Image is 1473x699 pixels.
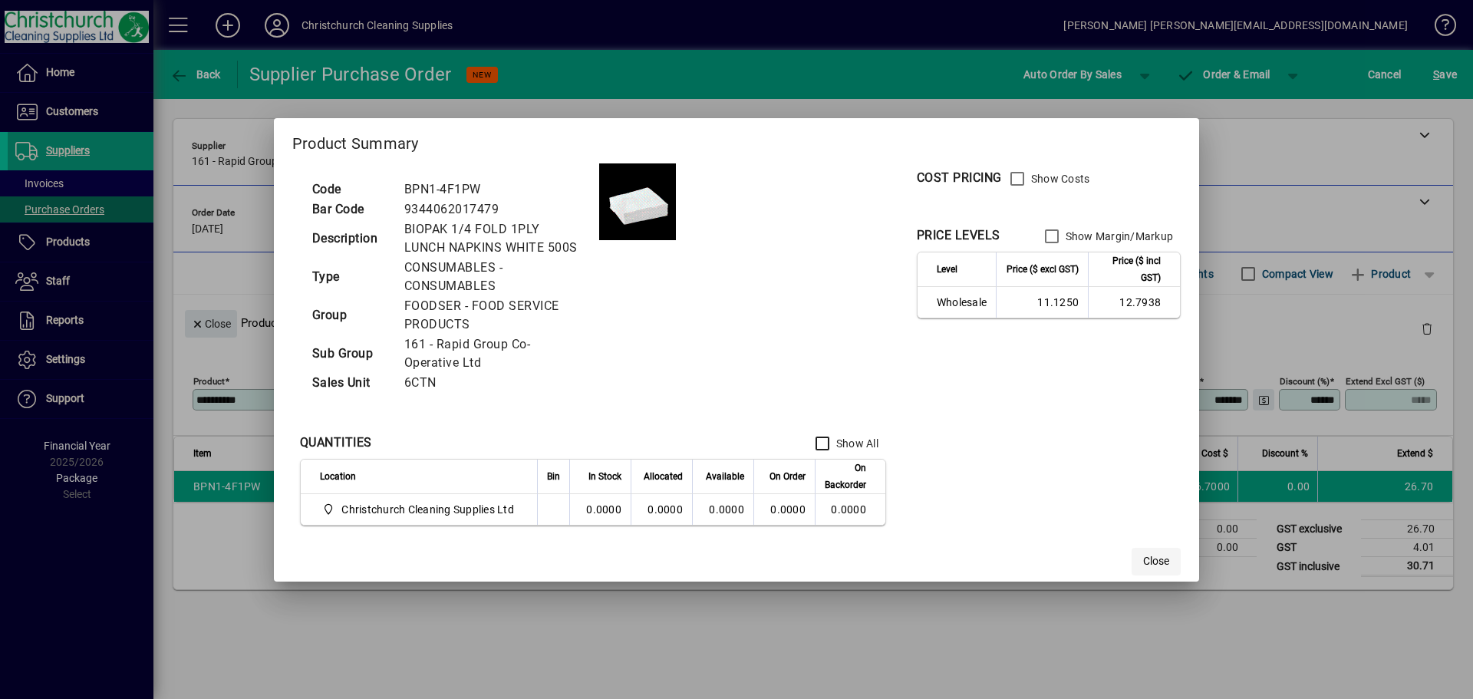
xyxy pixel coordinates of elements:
[397,258,599,296] td: CONSUMABLES - CONSUMABLES
[833,436,878,451] label: Show All
[305,258,397,296] td: Type
[644,468,683,485] span: Allocated
[305,296,397,335] td: Group
[397,296,599,335] td: FOODSER - FOOD SERVICE PRODUCTS
[305,199,397,219] td: Bar Code
[1098,252,1161,286] span: Price ($ incl GST)
[1028,171,1090,186] label: Show Costs
[547,468,560,485] span: Bin
[305,335,397,373] td: Sub Group
[300,434,372,452] div: QUANTITIES
[397,219,599,258] td: BIOPAK 1/4 FOLD 1PLY LUNCH NAPKINS WHITE 500S
[305,219,397,258] td: Description
[769,468,806,485] span: On Order
[692,494,753,525] td: 0.0000
[305,180,397,199] td: Code
[937,295,987,310] span: Wholesale
[397,335,599,373] td: 161 - Rapid Group Co-Operative Ltd
[341,502,514,517] span: Christchurch Cleaning Supplies Ltd
[1132,548,1181,575] button: Close
[305,373,397,393] td: Sales Unit
[397,373,599,393] td: 6CTN
[631,494,692,525] td: 0.0000
[917,169,1002,187] div: COST PRICING
[320,500,520,519] span: Christchurch Cleaning Supplies Ltd
[320,468,356,485] span: Location
[397,180,599,199] td: BPN1-4F1PW
[815,494,885,525] td: 0.0000
[825,460,866,493] span: On Backorder
[599,163,676,240] img: contain
[917,226,1000,245] div: PRICE LEVELS
[274,118,1199,163] h2: Product Summary
[588,468,621,485] span: In Stock
[1063,229,1174,244] label: Show Margin/Markup
[1007,261,1079,278] span: Price ($ excl GST)
[937,261,957,278] span: Level
[1088,287,1180,318] td: 12.7938
[397,199,599,219] td: 9344062017479
[996,287,1088,318] td: 11.1250
[706,468,744,485] span: Available
[569,494,631,525] td: 0.0000
[770,503,806,516] span: 0.0000
[1143,553,1169,569] span: Close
